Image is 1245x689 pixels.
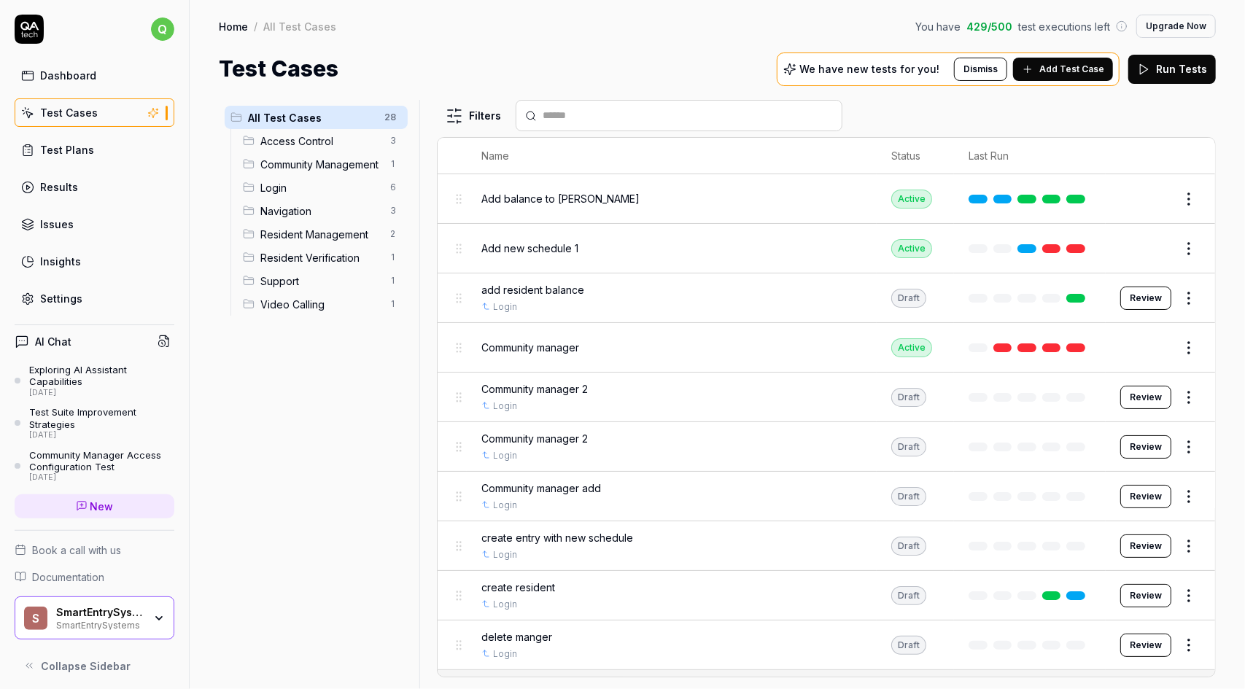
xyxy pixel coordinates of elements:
[15,569,174,585] a: Documentation
[384,249,402,266] span: 1
[32,542,121,558] span: Book a call with us
[1120,584,1171,607] button: Review
[384,225,402,243] span: 2
[384,202,402,219] span: 3
[40,254,81,269] div: Insights
[24,607,47,630] span: S
[15,98,174,127] a: Test Cases
[237,152,408,176] div: Drag to reorderCommunity Management1
[438,521,1215,571] tr: create entry with new scheduleLoginDraftReview
[151,15,174,44] button: q
[799,64,939,74] p: We have new tests for you!
[248,110,376,125] span: All Test Cases
[219,19,248,34] a: Home
[384,295,402,313] span: 1
[260,227,381,242] span: Resident Management
[891,338,932,357] div: Active
[891,437,926,456] div: Draft
[954,58,1007,81] button: Dismiss
[384,272,402,289] span: 1
[151,17,174,41] span: q
[35,334,71,349] h4: AI Chat
[438,422,1215,472] tr: Community manager 2LoginDraftReview
[260,157,381,172] span: Community Management
[237,176,408,199] div: Drag to reorderLogin6
[219,52,338,85] h1: Test Cases
[891,586,926,605] div: Draft
[29,406,174,430] div: Test Suite Improvement Strategies
[1039,63,1104,76] span: Add Test Case
[1128,55,1216,84] button: Run Tests
[29,364,174,388] div: Exploring AI Assistant Capabilities
[29,472,174,483] div: [DATE]
[891,190,932,209] div: Active
[891,289,926,308] div: Draft
[29,388,174,398] div: [DATE]
[1120,287,1171,310] button: Review
[15,284,174,313] a: Settings
[438,224,1215,273] tr: Add new schedule 1Active
[438,323,1215,373] tr: Community managerActive
[384,179,402,196] span: 6
[481,191,640,206] span: Add balance to [PERSON_NAME]
[438,571,1215,620] tr: create residentLoginDraftReview
[493,499,517,512] a: Login
[891,537,926,556] div: Draft
[15,494,174,518] a: New
[40,142,94,157] div: Test Plans
[1120,534,1171,558] a: Review
[237,292,408,316] div: Drag to reorderVideo Calling1
[237,269,408,292] div: Drag to reorderSupport1
[891,636,926,655] div: Draft
[260,133,381,149] span: Access Control
[260,180,381,195] span: Login
[260,250,381,265] span: Resident Verification
[56,606,144,619] div: SmartEntrySystems
[263,19,336,34] div: All Test Cases
[481,381,588,397] span: Community manager 2
[1120,435,1171,459] button: Review
[467,138,877,174] th: Name
[1120,485,1171,508] button: Review
[438,620,1215,670] tr: delete mangerLoginDraftReview
[481,530,633,545] span: create entry with new schedule
[915,19,961,34] span: You have
[237,129,408,152] div: Drag to reorderAccess Control3
[481,580,555,595] span: create resident
[90,499,114,514] span: New
[437,101,510,131] button: Filters
[384,132,402,149] span: 3
[15,406,174,440] a: Test Suite Improvement Strategies[DATE]
[15,449,174,483] a: Community Manager Access Configuration Test[DATE]
[438,273,1215,323] tr: add resident balanceLoginDraftReview
[493,598,517,611] a: Login
[493,400,517,413] a: Login
[493,548,517,561] a: Login
[41,658,131,674] span: Collapse Sidebar
[438,174,1215,224] tr: Add balance to [PERSON_NAME]Active
[1120,634,1171,657] button: Review
[481,241,578,256] span: Add new schedule 1
[438,472,1215,521] tr: Community manager addLoginDraftReview
[15,61,174,90] a: Dashboard
[29,449,174,473] div: Community Manager Access Configuration Test
[260,297,381,312] span: Video Calling
[15,136,174,164] a: Test Plans
[493,647,517,661] a: Login
[493,300,517,314] a: Login
[254,19,257,34] div: /
[260,273,381,289] span: Support
[1018,19,1110,34] span: test executions left
[1013,58,1113,81] button: Add Test Case
[891,388,926,407] div: Draft
[40,217,74,232] div: Issues
[1120,386,1171,409] button: Review
[29,430,174,440] div: [DATE]
[15,651,174,680] button: Collapse Sidebar
[966,19,1012,34] span: 429 / 500
[481,629,552,645] span: delete manger
[481,480,601,496] span: Community manager add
